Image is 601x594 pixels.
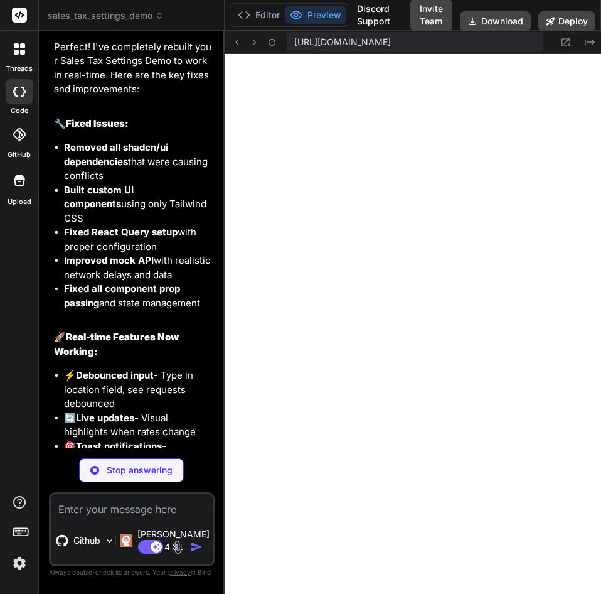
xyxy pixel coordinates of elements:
button: Preview [285,6,346,24]
span: sales_tax_settings_demo [48,9,164,22]
img: Pick Models [104,536,115,546]
button: Deploy [538,11,595,31]
strong: Live updates [76,412,134,424]
strong: Toast notifications [76,440,162,452]
p: [PERSON_NAME] 4 S.. [137,528,210,553]
button: Editor [233,6,285,24]
label: Upload [8,197,31,207]
label: threads [6,63,33,74]
strong: Improved mock API [64,254,154,266]
img: icon [190,541,203,553]
li: 🎯 - Success/error/info messages [64,440,212,468]
strong: Real-time Features Now Working: [54,331,181,357]
strong: Fixed Issues: [66,117,129,129]
p: Github [73,534,100,547]
h2: 🔧 [54,117,212,131]
strong: Built custom UI components [64,184,136,210]
li: with realistic network delays and data [64,254,212,282]
li: and state management [64,282,212,310]
button: Download [460,11,531,31]
li: 🔄 - Visual highlights when rates change [64,411,212,440]
li: that were causing conflicts [64,141,212,183]
img: settings [9,553,30,574]
h2: 🚀 [54,330,212,359]
label: GitHub [8,149,31,160]
img: attachment [171,540,185,554]
img: Claude 4 Sonnet [120,534,132,547]
span: privacy [168,568,191,576]
li: using only Tailwind CSS [64,183,212,226]
li: with proper configuration [64,225,212,254]
p: Always double-check its answers. Your in Bind [49,566,215,578]
strong: Debounced input [76,369,154,381]
p: Stop answering [107,464,173,477]
span: [URL][DOMAIN_NAME] [294,36,391,48]
strong: Fixed all component prop passing [64,283,183,309]
p: Perfect! I've completely rebuilt your Sales Tax Settings Demo to work in real-time. Here are the ... [54,40,212,97]
li: ⚡ - Type in location field, see requests debounced [64,369,212,411]
label: code [11,105,28,116]
iframe: Preview [225,54,601,594]
strong: Fixed React Query setup [64,226,178,238]
strong: Removed all shadcn/ui dependencies [64,141,171,168]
